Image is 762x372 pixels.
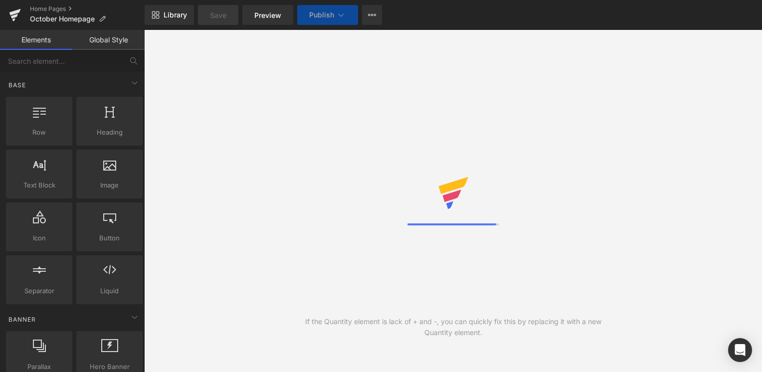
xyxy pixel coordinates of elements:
span: Banner [7,315,37,324]
span: October Homepage [30,15,95,23]
span: Publish [309,11,334,19]
a: Home Pages [30,5,145,13]
button: Publish [297,5,358,25]
span: Heading [79,127,140,138]
span: Parallax [9,362,69,372]
span: Row [9,127,69,138]
span: Text Block [9,180,69,190]
div: Open Intercom Messenger [728,338,752,362]
span: Separator [9,286,69,296]
span: Library [164,10,187,19]
span: Preview [254,10,281,20]
a: Global Style [72,30,145,50]
span: Liquid [79,286,140,296]
span: Image [79,180,140,190]
button: More [362,5,382,25]
a: Preview [242,5,293,25]
span: Base [7,80,27,90]
span: Save [210,10,226,20]
span: Icon [9,233,69,243]
span: Button [79,233,140,243]
a: New Library [145,5,194,25]
div: If the Quantity element is lack of + and -, you can quickly fix this by replacing it with a new Q... [299,316,608,338]
span: Hero Banner [79,362,140,372]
